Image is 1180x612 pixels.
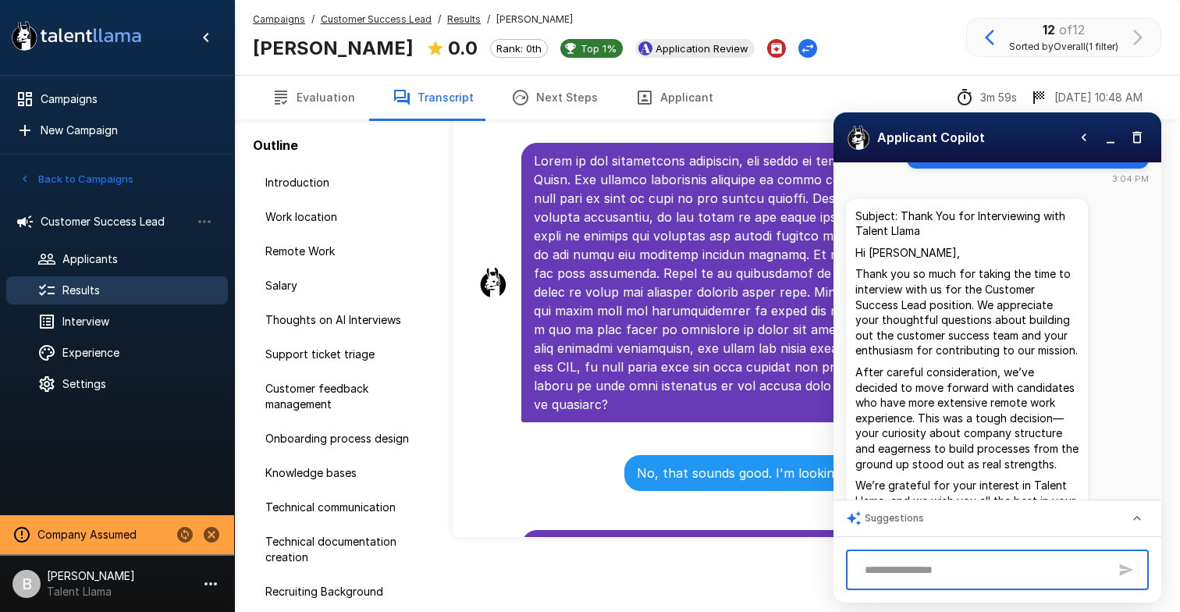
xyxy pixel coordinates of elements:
[478,267,509,298] img: llama_clean.png
[649,42,755,55] span: Application Review
[1112,172,1149,187] span: 3:04 PM
[253,459,434,487] div: Knowledge bases
[253,375,434,418] div: Customer feedback management
[1059,22,1085,37] span: of 12
[253,306,434,334] div: Thoughts on AI Interviews
[253,169,434,197] div: Introduction
[374,76,492,119] button: Transcript
[855,365,1079,471] p: After careful consideration, we’ve decided to move forward with candidates who have more extensiv...
[865,511,924,526] span: Suggestions
[253,425,434,453] div: Onboarding process design
[253,203,434,231] div: Work location
[534,151,1114,414] p: Lorem ip dol sitametcons adipiscin, eli seddo ei tempori utlabore etdo mag aliquaen ad Minimv Qui...
[855,478,1079,524] p: We’re grateful for your interest in Talent Llama, and we wish you all the best in your future end...
[265,500,421,515] span: Technical communication
[617,76,732,119] button: Applicant
[265,278,421,294] span: Salary
[265,465,421,481] span: Knowledge bases
[487,12,490,27] span: /
[1009,39,1118,55] span: Sorted by Overall (1 filter)
[798,39,817,58] button: Change Stage
[253,13,305,25] u: Campaigns
[253,493,434,521] div: Technical communication
[265,534,421,565] span: Technical documentation creation
[253,76,374,119] button: Evaluation
[321,13,432,25] u: Customer Success Lead
[265,244,421,259] span: Remote Work
[253,340,434,368] div: Support ticket triage
[265,175,421,190] span: Introduction
[265,381,421,412] span: Customer feedback management
[265,209,421,225] span: Work location
[955,88,1017,107] div: The time between starting and completing the interview
[253,528,434,571] div: Technical documentation creation
[855,245,1079,261] p: Hi [PERSON_NAME],
[447,13,481,25] u: Results
[438,12,441,27] span: /
[265,347,421,362] span: Support ticket triage
[574,42,623,55] span: Top 1%
[253,237,434,265] div: Remote Work
[1029,88,1143,107] div: The date and time when the interview was completed
[265,431,421,447] span: Onboarding process design
[311,12,315,27] span: /
[253,137,298,153] b: Outline
[496,12,573,27] span: [PERSON_NAME]
[846,125,871,150] img: logo_glasses@2x.png
[877,126,985,148] h6: Applicant Copilot
[638,41,652,55] img: ashbyhq_logo.jpeg
[1043,22,1055,37] b: 12
[492,76,617,119] button: Next Steps
[767,39,786,58] button: Archive Applicant
[491,42,547,55] span: Rank: 0th
[265,312,421,328] span: Thoughts on AI Interviews
[855,266,1079,358] p: Thank you so much for taking the time to interview with us for the Customer Success Lead position...
[253,37,414,59] b: [PERSON_NAME]
[253,272,434,300] div: Salary
[855,208,1079,239] p: Subject: Thank You for Interviewing with Talent Llama
[1054,90,1143,105] p: [DATE] 10:48 AM
[448,37,478,59] b: 0.0
[635,39,755,58] div: View profile in Ashby
[980,90,1017,105] p: 3m 59s
[637,464,1114,482] p: No, that sounds good. I'm looking forward to the next interview with a human.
